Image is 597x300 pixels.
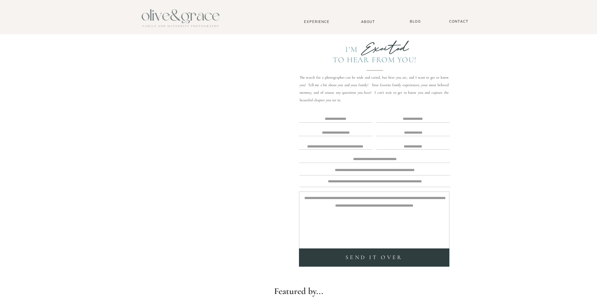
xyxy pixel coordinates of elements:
[328,55,421,64] div: To Hear from you!
[300,74,449,97] p: The search for a photographer can be wide and varied, but here you are, and I want to get to know...
[408,19,423,24] a: BLOG
[361,39,409,57] b: Excited
[301,253,448,263] a: SEND it over
[336,45,358,54] div: I'm
[446,19,471,24] a: Contact
[358,19,378,24] a: About
[296,19,338,24] a: Experience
